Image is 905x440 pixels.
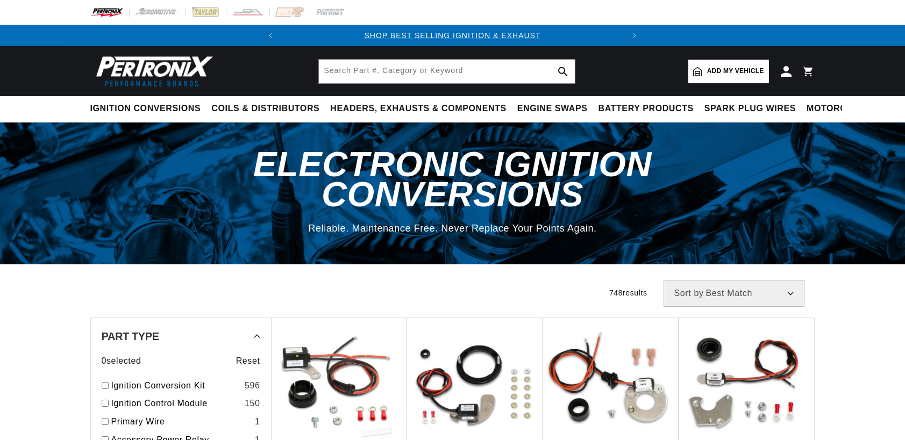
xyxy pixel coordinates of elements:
[63,25,842,46] slideshow-component: Translation missing: en.sections.announcements.announcement_bar
[236,354,260,368] span: Reset
[255,415,260,429] div: 1
[90,53,214,90] img: Pertronix
[253,145,652,213] span: Electronic Ignition Conversions
[211,103,319,114] span: Coils & Distributors
[102,354,141,368] span: 0 selected
[624,25,645,46] button: Translation missing: en.sections.announcements.next_announcement
[593,96,699,121] summary: Battery Products
[325,96,511,121] summary: Headers, Exhausts & Components
[330,103,506,114] span: Headers, Exhausts & Components
[598,103,694,114] span: Battery Products
[551,60,575,83] button: search button
[707,66,764,76] span: Add my vehicle
[281,30,623,41] div: 1 of 2
[699,96,801,121] summary: Spark Plug Wires
[664,280,804,307] select: Sort by
[245,396,260,410] div: 150
[102,331,159,342] span: Part Type
[801,96,876,121] summary: Motorcycle
[260,25,281,46] button: Translation missing: en.sections.announcements.previous_announcement
[111,396,240,410] a: Ignition Control Module
[807,103,871,114] span: Motorcycle
[245,379,260,393] div: 596
[206,96,325,121] summary: Coils & Distributors
[90,96,206,121] summary: Ignition Conversions
[674,289,704,298] span: Sort by
[90,103,201,114] span: Ignition Conversions
[308,223,596,234] span: Reliable. Maintenance Free. Never Replace Your Points Again.
[319,60,575,83] input: Search Part #, Category or Keyword
[609,288,647,297] span: 748 results
[688,60,769,83] a: Add my vehicle
[517,103,588,114] span: Engine Swaps
[512,96,593,121] summary: Engine Swaps
[111,415,251,429] a: Primary Wire
[281,30,623,41] div: Announcement
[704,103,796,114] span: Spark Plug Wires
[364,31,540,40] a: SHOP BEST SELLING IGNITION & EXHAUST
[111,379,240,393] a: Ignition Conversion Kit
